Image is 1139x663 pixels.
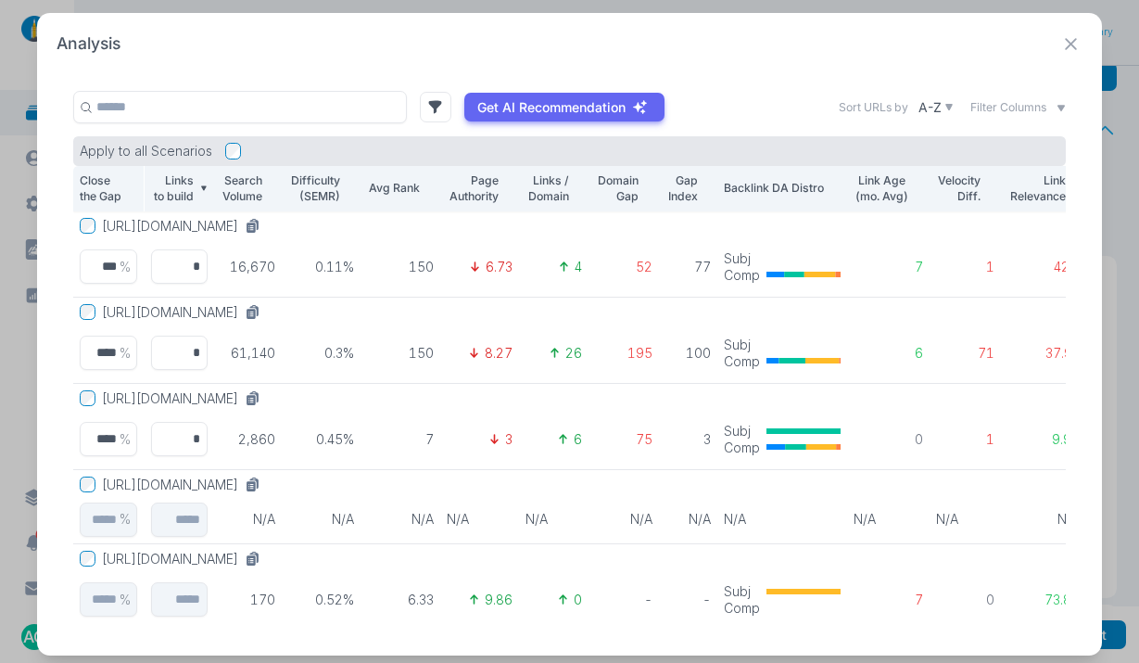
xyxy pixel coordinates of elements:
p: Gap Index [665,172,698,205]
button: [URL][DOMAIN_NAME] [102,477,268,493]
p: Comp [724,353,760,370]
p: 100 [665,345,712,362]
p: 77 [665,259,712,275]
p: Links to build [151,172,194,205]
p: 6 [574,431,582,448]
p: % [120,592,131,608]
p: 7 [854,259,923,275]
p: 37.93 [1007,345,1080,362]
p: Links / Domain [525,172,569,205]
p: Close the Gap [80,172,124,205]
p: N/A [595,511,652,528]
p: 1 [936,259,995,275]
p: Comp [724,267,760,284]
p: 0 [936,592,995,608]
p: Subj [724,423,760,440]
button: A-Z [915,96,957,119]
p: 0.45% [288,431,354,448]
button: [URL][DOMAIN_NAME] [102,390,268,407]
p: % [120,259,131,275]
p: N/A [854,511,923,528]
p: % [120,431,131,448]
p: Subj [724,337,760,353]
p: 71 [936,345,995,362]
p: N/A [288,511,354,528]
p: 8.27 [485,345,513,362]
p: 16,670 [220,259,276,275]
p: 7 [854,592,923,608]
p: 150 [367,345,435,362]
button: [URL][DOMAIN_NAME] [102,218,268,235]
p: 150 [367,259,435,275]
p: Backlink DA Distro [724,180,841,197]
p: % [120,511,131,528]
p: 1 [936,431,995,448]
p: 3 [505,431,513,448]
p: Link Relevance [1007,172,1065,205]
button: Filter Columns [970,99,1066,116]
p: 2,860 [220,431,276,448]
p: N/A [936,511,995,528]
p: - [665,592,712,608]
p: Avg Rank [367,180,420,197]
p: 61,140 [220,345,276,362]
p: Subj [724,250,760,267]
p: Velocity Diff. [936,172,981,205]
p: 26 [565,345,582,362]
p: 6.73 [486,259,513,275]
p: N/A [724,511,841,528]
p: Comp [724,440,760,456]
p: Get AI Recommendation [477,99,626,116]
p: 6 [854,345,923,362]
button: Get AI Recommendation [464,93,664,122]
p: 75 [595,431,652,448]
p: 9.86 [485,592,513,608]
p: Page Authority [447,172,498,205]
p: N/A [525,511,583,528]
span: Filter Columns [970,99,1046,116]
p: 195 [595,345,652,362]
p: 9.98 [1007,431,1080,448]
p: Domain Gap [595,172,639,205]
p: % [120,345,131,362]
p: - [595,592,652,608]
p: Difficulty (SEMR) [288,172,339,205]
p: Search Volume [220,172,262,205]
p: 7 [367,431,435,448]
label: Sort URLs by [839,99,908,116]
button: [URL][DOMAIN_NAME] [102,304,268,321]
p: 0 [854,431,923,448]
p: Comp [724,600,760,617]
p: 170 [220,592,276,608]
p: 3 [665,431,712,448]
p: 42.3 [1007,259,1080,275]
p: 73.86 [1007,592,1080,608]
p: 0.52% [288,592,354,608]
p: Subj [724,583,760,600]
h2: Analysis [57,32,120,56]
p: N/A [1007,511,1080,528]
p: N/A [447,511,513,528]
p: 4 [575,259,582,275]
p: 52 [595,259,652,275]
p: 0.11% [288,259,354,275]
p: Link Age (mo. Avg) [854,172,908,205]
p: 6.33 [367,592,435,608]
p: N/A [665,511,712,528]
p: A-Z [918,99,942,116]
button: [URL][DOMAIN_NAME] [102,551,268,567]
p: 0.3% [288,345,354,362]
p: N/A [367,511,435,528]
p: 0 [574,592,582,608]
p: N/A [220,511,276,528]
p: Apply to all Scenarios [80,143,212,159]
